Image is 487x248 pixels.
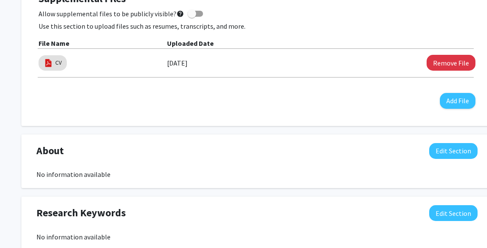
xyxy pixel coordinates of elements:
span: Allow supplemental files to be publicly visible? [39,9,184,19]
div: No information available [36,169,478,179]
button: Edit About [429,143,478,159]
mat-icon: help [176,9,184,19]
label: [DATE] [167,56,188,70]
button: Add File [440,93,475,109]
p: Use this section to upload files such as resumes, transcripts, and more. [39,21,475,31]
span: About [36,143,64,158]
span: Research Keywords [36,205,126,221]
button: Remove CV File [427,55,475,71]
img: pdf_icon.png [44,58,53,68]
button: Edit Research Keywords [429,205,478,221]
iframe: Chat [6,209,36,242]
a: CV [55,58,62,67]
b: Uploaded Date [167,39,214,48]
div: No information available [36,232,478,242]
b: File Name [39,39,69,48]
